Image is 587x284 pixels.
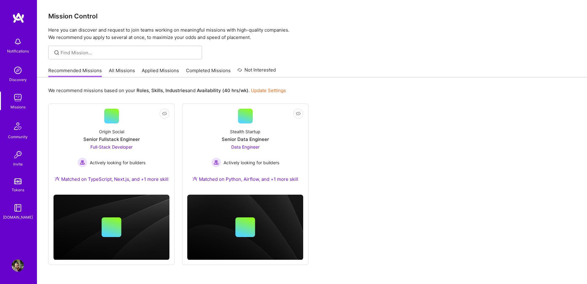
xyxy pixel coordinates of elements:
div: Discovery [9,76,27,83]
div: Origin Social [99,128,124,135]
img: Community [10,119,25,134]
div: Tokens [12,187,24,193]
img: cover [54,195,169,260]
div: Missions [10,104,26,110]
p: Here you can discover and request to join teams working on meaningful missions with high-quality ... [48,26,576,41]
img: Actively looking for builders [77,158,87,167]
img: cover [187,195,303,260]
a: Completed Missions [186,67,231,77]
i: icon EyeClosed [296,111,301,116]
b: Roles [137,88,149,93]
div: Community [8,134,28,140]
img: guide book [12,202,24,214]
a: Origin SocialSenior Fullstack EngineerFull-Stack Developer Actively looking for buildersActively ... [54,109,169,190]
div: Senior Data Engineer [222,136,269,142]
input: Find Mission... [61,49,197,56]
i: icon SearchGrey [53,49,60,56]
img: Actively looking for builders [211,158,221,167]
img: discovery [12,64,24,76]
h3: Mission Control [48,12,576,20]
a: All Missions [109,67,135,77]
a: Update Settings [251,88,286,93]
div: Invite [13,161,23,167]
p: We recommend missions based on your , , and . [48,87,286,94]
img: Ateam Purple Icon [55,176,60,181]
div: Matched on TypeScript, Next.js, and +1 more skill [55,176,169,182]
i: icon EyeClosed [162,111,167,116]
a: Recommended Missions [48,67,102,77]
div: Stealth Startup [230,128,260,135]
img: Ateam Purple Icon [192,176,197,181]
span: Actively looking for builders [90,159,145,166]
span: Data Engineer [231,144,260,150]
img: logo [12,12,25,23]
a: User Avatar [10,259,26,272]
b: Skills [151,88,163,93]
img: Invite [12,149,24,161]
img: bell [12,36,24,48]
div: Senior Fullstack Engineer [83,136,140,142]
span: Actively looking for builders [224,159,279,166]
img: tokens [14,178,22,184]
img: teamwork [12,91,24,104]
a: Not Interested [237,66,276,77]
img: User Avatar [12,259,24,272]
a: Applied Missions [142,67,179,77]
b: Availability (40 hrs/wk) [197,88,248,93]
span: Full-Stack Developer [90,144,133,150]
div: Matched on Python, Airflow, and +1 more skill [192,176,298,182]
div: [DOMAIN_NAME] [3,214,33,220]
a: Stealth StartupSenior Data EngineerData Engineer Actively looking for buildersActively looking fo... [187,109,303,190]
div: Notifications [7,48,29,54]
b: Industries [165,88,188,93]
